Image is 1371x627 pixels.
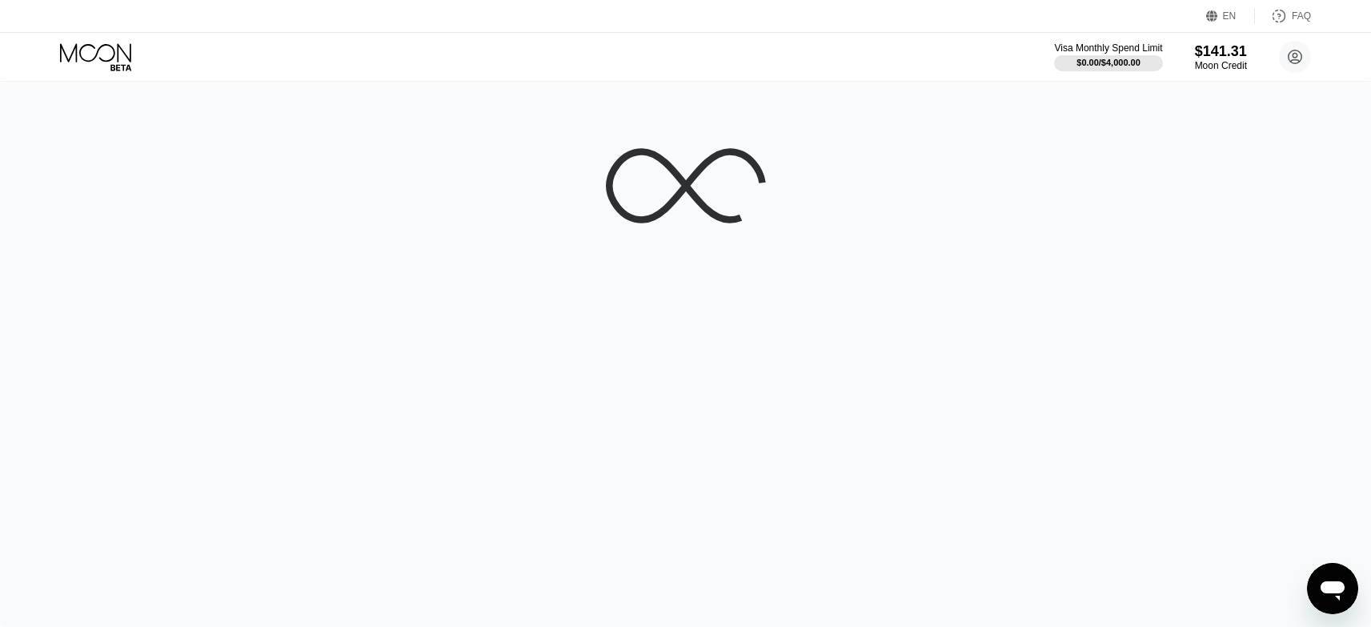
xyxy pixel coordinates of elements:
[1255,8,1311,24] div: FAQ
[1054,42,1162,71] div: Visa Monthly Spend Limit$0.00/$4,000.00
[1195,60,1247,71] div: Moon Credit
[1223,10,1237,22] div: EN
[1206,8,1255,24] div: EN
[1195,43,1247,60] div: $141.31
[1195,43,1247,71] div: $141.31Moon Credit
[1307,563,1358,614] iframe: Button to launch messaging window
[1292,10,1311,22] div: FAQ
[1054,42,1162,54] div: Visa Monthly Spend Limit
[1076,58,1140,67] div: $0.00 / $4,000.00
